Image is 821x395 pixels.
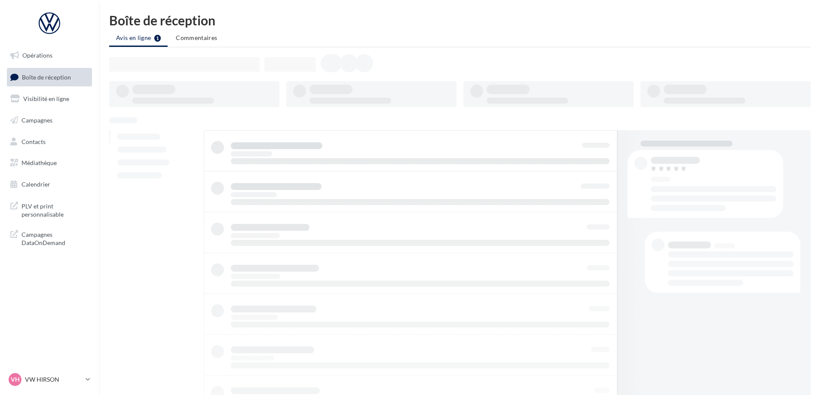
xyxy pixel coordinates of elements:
span: Boîte de réception [22,73,71,80]
a: PLV et print personnalisable [5,197,94,222]
a: Visibilité en ligne [5,90,94,108]
a: Campagnes DataOnDemand [5,225,94,251]
a: Contacts [5,133,94,151]
a: Opérations [5,46,94,64]
span: Opérations [22,52,52,59]
div: Boîte de réception [109,14,811,27]
a: Boîte de réception [5,68,94,86]
a: Calendrier [5,175,94,193]
span: VH [11,375,20,384]
span: Contacts [21,138,46,145]
a: Campagnes [5,111,94,129]
span: Commentaires [176,34,217,41]
span: Médiathèque [21,159,57,166]
p: VW HIRSON [25,375,82,384]
span: Campagnes [21,116,52,124]
span: Calendrier [21,181,50,188]
a: VH VW HIRSON [7,371,92,388]
a: Médiathèque [5,154,94,172]
span: Campagnes DataOnDemand [21,229,89,247]
span: PLV et print personnalisable [21,200,89,219]
span: Visibilité en ligne [23,95,69,102]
